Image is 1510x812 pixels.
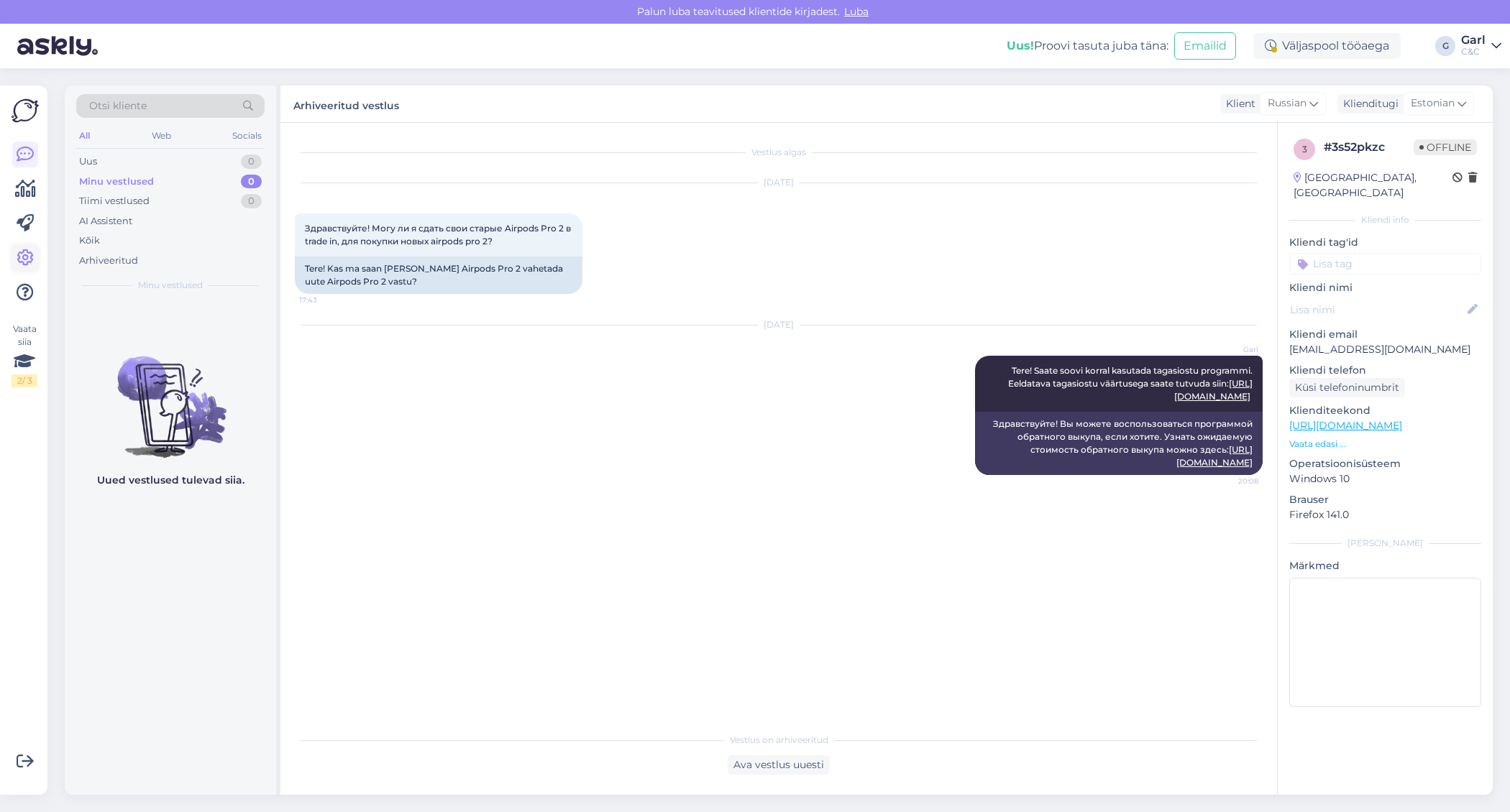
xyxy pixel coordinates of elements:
div: 0 [241,175,262,189]
div: Kliendi info [1289,213,1481,226]
div: Web [149,126,174,145]
div: Proovi tasuta juba täna: [1007,37,1168,55]
p: Kliendi nimi [1289,280,1481,295]
div: AI Assistent [79,214,132,229]
p: Operatsioonisüsteem [1289,456,1481,471]
div: C&C [1461,46,1486,57]
span: Garl [1204,344,1258,355]
div: Klienditugi [1337,96,1399,111]
p: Klienditeekond [1289,403,1481,418]
div: Minu vestlused [79,175,154,189]
div: Vaata siia [12,323,37,387]
button: Emailid [1174,32,1236,60]
span: Здравствуйте! Могу ли я сдать свои старые Airpods Pro 2 в trade in, для покупки новых airpods pro 2? [305,223,573,246]
span: Russian [1268,96,1307,111]
span: Tere! Saate soovi korral kasutada tagasiostu programmi. Eeldatava tagasiostu väärtusega saate tut... [1008,365,1255,402]
div: 0 [241,154,262,169]
span: 17:43 [299,295,353,305]
span: Vestlus on arhiveeritud [730,734,828,747]
p: Brauser [1289,492,1481,507]
div: # 3s52pkzc [1324,139,1414,156]
span: 3 [1302,144,1307,154]
input: Lisa tag [1289,253,1481,274]
div: 2 / 3 [12,374,37,387]
p: Märkmed [1289,558,1481,573]
span: Luba [840,5,873,18]
div: 0 [241,194,262,208]
div: [GEOGRAPHIC_DATA], [GEOGRAPHIC_DATA] [1294,170,1452,200]
b: Uus! [1007,39,1034,52]
p: Uued vestlused tulevad siia. [97,473,244,488]
span: Estonian [1411,96,1455,111]
div: Klient [1220,96,1255,111]
p: Firefox 141.0 [1289,507,1481,522]
p: Vaata edasi ... [1289,438,1481,451]
div: [DATE] [295,176,1263,189]
div: Tere! Kas ma saan [PERSON_NAME] Airpods Pro 2 vahetada uute Airpods Pro 2 vastu? [295,257,582,294]
input: Lisa nimi [1290,302,1465,318]
a: [URL][DOMAIN_NAME] [1289,419,1402,432]
div: G [1435,36,1455,56]
div: [PERSON_NAME] [1289,537,1481,550]
div: [DATE] [295,318,1263,331]
div: Tiimi vestlused [79,194,150,208]
div: Väljaspool tööaega [1253,33,1401,59]
div: Arhiveeritud [79,254,138,268]
div: Socials [229,126,265,145]
span: Minu vestlused [138,279,203,292]
img: No chats [65,331,276,460]
div: Здравствуйте! Вы можете воспользоваться программой обратного выкупа, если хотите. Узнать ожидаему... [975,412,1263,475]
p: Kliendi telefon [1289,363,1481,378]
span: Offline [1414,139,1477,155]
p: Kliendi email [1289,327,1481,342]
div: Garl [1461,34,1486,46]
span: Otsi kliente [89,98,147,114]
div: All [76,126,93,145]
a: GarlC&C [1461,34,1501,57]
label: Arhiveeritud vestlus [293,94,399,114]
p: Kliendi tag'id [1289,235,1481,250]
div: Kõik [79,234,100,248]
img: Askly Logo [12,97,39,124]
p: [EMAIL_ADDRESS][DOMAIN_NAME] [1289,342,1481,357]
div: Ava vestlus uuesti [728,755,830,775]
div: Küsi telefoninumbrit [1289,378,1405,397]
span: 20:08 [1204,476,1258,486]
div: Uus [79,154,97,169]
p: Windows 10 [1289,471,1481,486]
div: Vestlus algas [295,146,1263,159]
